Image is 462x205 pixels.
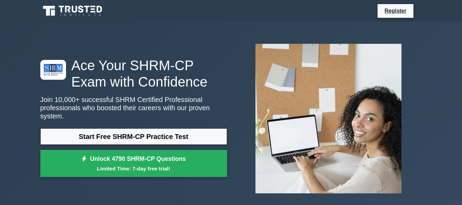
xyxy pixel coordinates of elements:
a: Register [380,7,410,15]
small: Limited Time: 7-day free trial! [49,165,219,172]
a: Start Free SHRM-CP Practice Test [40,128,227,145]
h1: Ace Your SHRM-CP Exam with Confidence [40,57,227,90]
a: Unlock 4790 SHRM-CP QuestionsLimited Time: 7-day free trial! [40,150,227,177]
p: Join 10,000+ successful SHRM Certified Professional professionals who boosted their careers with ... [40,95,227,120]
